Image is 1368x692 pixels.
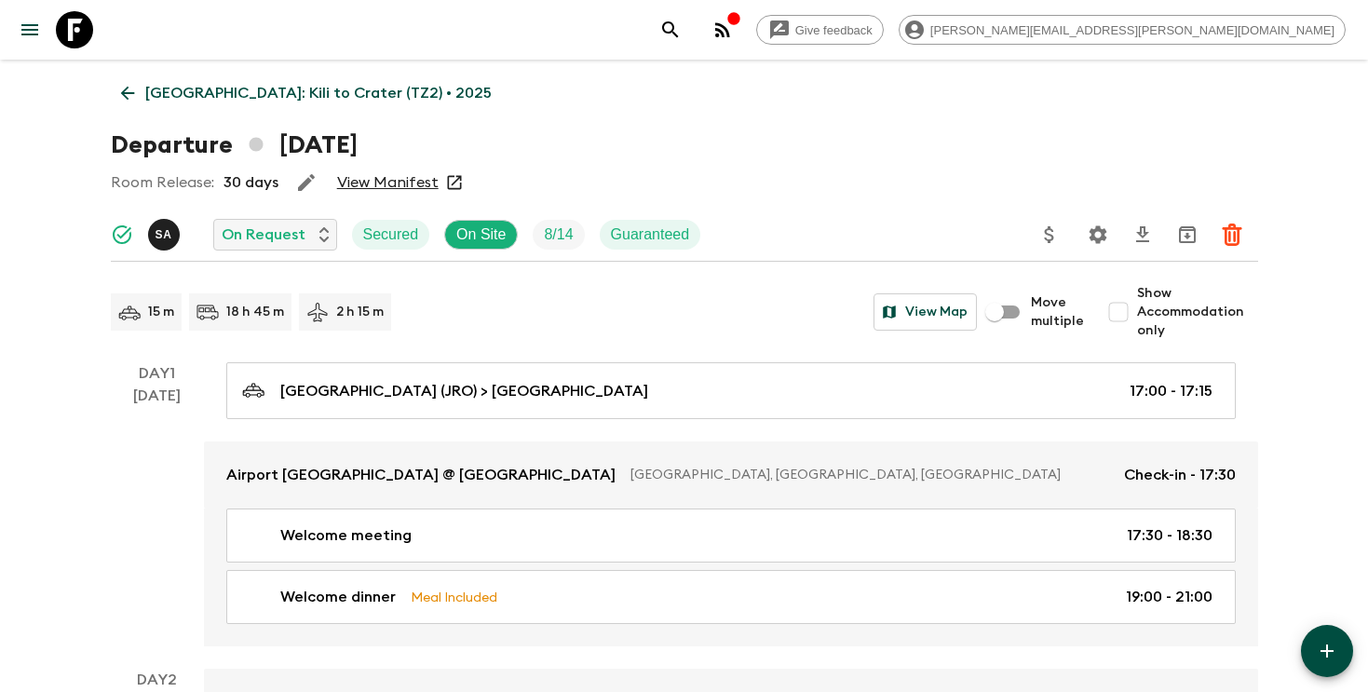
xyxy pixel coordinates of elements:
[1031,293,1085,331] span: Move multiple
[204,441,1258,509] a: Airport [GEOGRAPHIC_DATA] @ [GEOGRAPHIC_DATA][GEOGRAPHIC_DATA], [GEOGRAPHIC_DATA], [GEOGRAPHIC_DA...
[1126,586,1212,608] p: 19:00 - 21:00
[1130,380,1212,402] p: 17:00 - 17:15
[111,362,204,385] p: Day 1
[456,224,506,246] p: On Site
[148,224,183,239] span: Seleman Ally
[363,224,419,246] p: Secured
[756,15,884,45] a: Give feedback
[226,303,284,321] p: 18 h 45 m
[222,224,305,246] p: On Request
[544,224,573,246] p: 8 / 14
[352,220,430,250] div: Secured
[111,669,204,691] p: Day 2
[1127,524,1212,547] p: 17:30 - 18:30
[226,464,616,486] p: Airport [GEOGRAPHIC_DATA] @ [GEOGRAPHIC_DATA]
[899,15,1346,45] div: [PERSON_NAME][EMAIL_ADDRESS][PERSON_NAME][DOMAIN_NAME]
[148,219,183,251] button: SA
[226,570,1236,624] a: Welcome dinnerMeal Included19:00 - 21:00
[226,362,1236,419] a: [GEOGRAPHIC_DATA] (JRO) > [GEOGRAPHIC_DATA]17:00 - 17:15
[280,524,412,547] p: Welcome meeting
[156,227,172,242] p: S A
[111,171,214,194] p: Room Release:
[1079,216,1117,253] button: Settings
[1169,216,1206,253] button: Archive (Completed, Cancelled or Unsynced Departures only)
[111,224,133,246] svg: Synced Successfully
[444,220,518,250] div: On Site
[133,385,181,646] div: [DATE]
[226,509,1236,563] a: Welcome meeting17:30 - 18:30
[1124,464,1236,486] p: Check-in - 17:30
[874,293,977,331] button: View Map
[1213,216,1251,253] button: Delete
[280,380,648,402] p: [GEOGRAPHIC_DATA] (JRO) > [GEOGRAPHIC_DATA]
[336,303,384,321] p: 2 h 15 m
[533,220,584,250] div: Trip Fill
[223,171,278,194] p: 30 days
[337,173,439,192] a: View Manifest
[148,303,174,321] p: 15 m
[920,23,1345,37] span: [PERSON_NAME][EMAIL_ADDRESS][PERSON_NAME][DOMAIN_NAME]
[652,11,689,48] button: search adventures
[111,127,358,164] h1: Departure [DATE]
[611,224,690,246] p: Guaranteed
[1124,216,1161,253] button: Download CSV
[411,587,497,607] p: Meal Included
[145,82,492,104] p: [GEOGRAPHIC_DATA]: Kili to Crater (TZ2) • 2025
[630,466,1109,484] p: [GEOGRAPHIC_DATA], [GEOGRAPHIC_DATA], [GEOGRAPHIC_DATA]
[1031,216,1068,253] button: Update Price, Early Bird Discount and Costs
[280,586,396,608] p: Welcome dinner
[785,23,883,37] span: Give feedback
[111,75,502,112] a: [GEOGRAPHIC_DATA]: Kili to Crater (TZ2) • 2025
[11,11,48,48] button: menu
[1137,284,1258,340] span: Show Accommodation only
